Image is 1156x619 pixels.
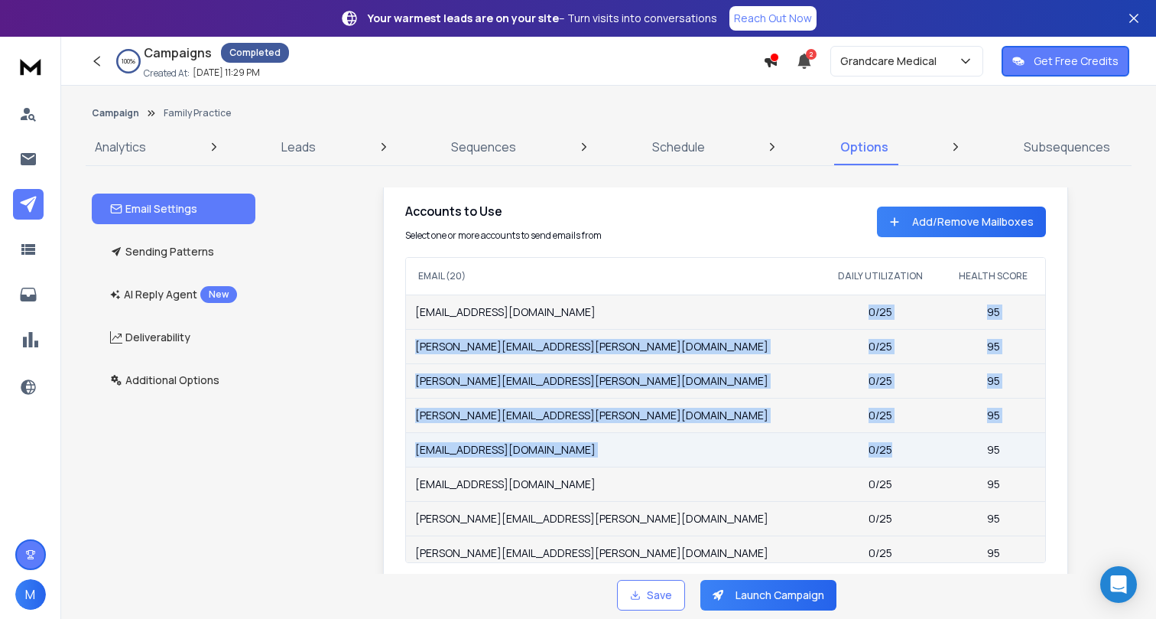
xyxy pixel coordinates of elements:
a: Subsequences [1015,129,1119,165]
p: – Turn visits into conversations [368,11,717,26]
p: Sequences [451,138,516,156]
p: Analytics [95,138,146,156]
p: Reach Out Now [734,11,812,26]
p: Get Free Credits [1034,54,1119,69]
button: M [15,579,46,610]
p: 100 % [122,57,135,66]
img: logo [15,52,46,80]
a: Sequences [442,129,525,165]
div: Completed [221,43,289,63]
p: Grandcare Medical [840,54,943,69]
button: Campaign [92,107,139,119]
strong: Your warmest leads are on your site [368,11,559,25]
a: Leads [272,129,325,165]
button: Email Settings [92,194,255,224]
h1: Accounts to Use [405,202,710,220]
h1: Campaigns [144,44,212,62]
p: Subsequences [1024,138,1110,156]
button: Add/Remove Mailboxes [877,207,1046,237]
a: Analytics [86,129,155,165]
span: 2 [806,49,817,60]
p: Email Settings [110,201,197,217]
p: Options [840,138,888,156]
p: Leads [281,138,316,156]
a: Schedule [643,129,714,165]
button: Get Free Credits [1002,46,1129,77]
div: Open Intercom Messenger [1100,566,1137,603]
p: Family Practice [164,107,231,119]
a: Reach Out Now [729,6,817,31]
p: Created At: [144,67,190,80]
a: Options [831,129,898,165]
p: Schedule [652,138,705,156]
p: [DATE] 11:29 PM [193,67,260,79]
